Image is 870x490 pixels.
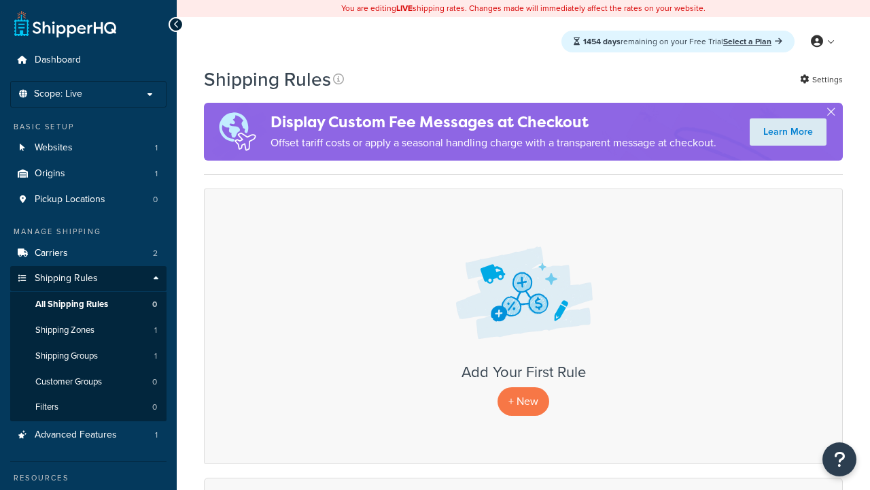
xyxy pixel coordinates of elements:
[34,88,82,100] span: Scope: Live
[35,142,73,154] span: Websites
[35,376,102,388] span: Customer Groups
[10,344,167,369] li: Shipping Groups
[154,325,157,336] span: 1
[10,121,167,133] div: Basic Setup
[10,266,167,291] a: Shipping Rules
[155,168,158,180] span: 1
[204,66,331,93] h1: Shipping Rules
[10,161,167,186] a: Origins 1
[10,187,167,212] li: Pickup Locations
[10,292,167,317] li: All Shipping Rules
[583,35,621,48] strong: 1454 days
[10,472,167,484] div: Resources
[35,248,68,259] span: Carriers
[10,241,167,266] li: Carriers
[561,31,795,52] div: remaining on your Free Trial
[10,241,167,266] a: Carriers 2
[10,135,167,161] li: Websites
[10,161,167,186] li: Origins
[154,350,157,362] span: 1
[10,423,167,448] li: Advanced Features
[10,292,167,317] a: All Shipping Rules 0
[152,376,157,388] span: 0
[10,318,167,343] a: Shipping Zones 1
[396,2,413,14] b: LIVE
[153,194,158,206] span: 0
[35,54,81,66] span: Dashboard
[35,402,58,413] span: Filters
[723,35,782,48] a: Select a Plan
[35,429,117,441] span: Advanced Features
[35,299,108,310] span: All Shipping Rules
[10,48,167,73] a: Dashboard
[10,395,167,420] a: Filters 0
[10,395,167,420] li: Filters
[10,423,167,448] a: Advanced Features 1
[155,429,158,441] span: 1
[218,364,829,380] h3: Add Your First Rule
[800,70,843,89] a: Settings
[35,350,98,362] span: Shipping Groups
[204,103,271,161] img: duties-banner-06bc72dcb5fe05cb3f9472aba00be2ae8eb53ab6f0d8bb03d382ba314ac3c341.png
[750,118,826,146] a: Learn More
[152,402,157,413] span: 0
[10,344,167,369] a: Shipping Groups 1
[271,111,716,133] h4: Display Custom Fee Messages at Checkout
[35,273,98,284] span: Shipping Rules
[498,387,549,415] p: + New
[10,318,167,343] li: Shipping Zones
[152,299,157,310] span: 0
[153,248,158,259] span: 2
[10,187,167,212] a: Pickup Locations 0
[10,135,167,161] a: Websites 1
[155,142,158,154] span: 1
[35,168,65,180] span: Origins
[10,370,167,395] li: Customer Groups
[271,133,716,152] p: Offset tariff costs or apply a seasonal handling charge with a transparent message at checkout.
[35,325,94,336] span: Shipping Zones
[822,442,856,476] button: Open Resource Center
[10,226,167,238] div: Manage Shipping
[14,10,116,37] a: ShipperHQ Home
[10,266,167,421] li: Shipping Rules
[10,370,167,395] a: Customer Groups 0
[35,194,105,206] span: Pickup Locations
